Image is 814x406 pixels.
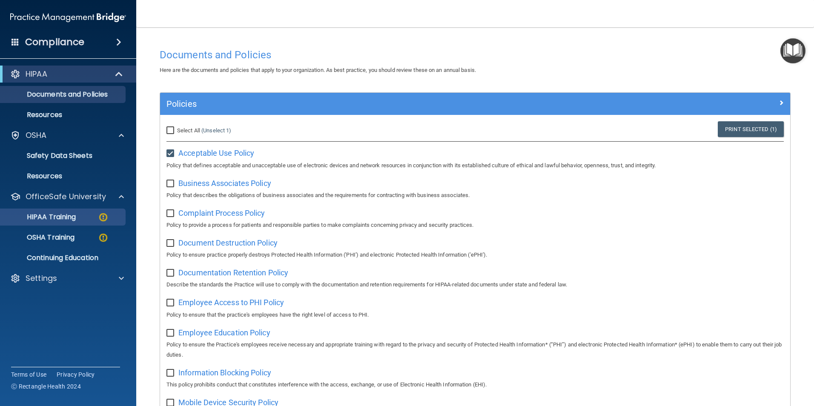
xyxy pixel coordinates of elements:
span: Employee Access to PHI Policy [178,298,284,307]
a: OfficeSafe University [10,192,124,202]
a: Settings [10,273,124,283]
a: Print Selected (1) [718,121,784,137]
h4: Documents and Policies [160,49,791,60]
a: (Unselect 1) [201,127,231,134]
span: Document Destruction Policy [178,238,278,247]
span: Documentation Retention Policy [178,268,288,277]
p: Documents and Policies [6,90,122,99]
span: Complaint Process Policy [178,209,265,217]
p: Policy that defines acceptable and unacceptable use of electronic devices and network resources i... [166,160,784,171]
a: OSHA [10,130,124,140]
p: Describe the standards the Practice will use to comply with the documentation and retention requi... [166,280,784,290]
input: Select All (Unselect 1) [166,127,176,134]
p: Policy to provide a process for patients and responsible parties to make complaints concerning pr... [166,220,784,230]
span: Information Blocking Policy [178,368,271,377]
p: Policy to ensure practice properly destroys Protected Health Information ('PHI') and electronic P... [166,250,784,260]
a: Terms of Use [11,370,46,379]
p: Continuing Education [6,254,122,262]
p: HIPAA Training [6,213,76,221]
p: Safety Data Sheets [6,152,122,160]
a: HIPAA [10,69,123,79]
p: OfficeSafe University [26,192,106,202]
p: Policy that describes the obligations of business associates and the requirements for contracting... [166,190,784,200]
span: Here are the documents and policies that apply to your organization. As best practice, you should... [160,67,476,73]
img: warning-circle.0cc9ac19.png [98,232,109,243]
img: PMB logo [10,9,126,26]
p: Resources [6,172,122,180]
h5: Policies [166,99,626,109]
p: Settings [26,273,57,283]
span: Employee Education Policy [178,328,270,337]
a: Privacy Policy [57,370,95,379]
img: warning-circle.0cc9ac19.png [98,212,109,223]
span: Acceptable Use Policy [178,149,254,157]
span: Business Associates Policy [178,179,271,188]
p: OSHA [26,130,47,140]
button: Open Resource Center [780,38,805,63]
h4: Compliance [25,36,84,48]
a: Policies [166,97,784,111]
p: This policy prohibits conduct that constitutes interference with the access, exchange, or use of ... [166,380,784,390]
p: Resources [6,111,122,119]
span: Ⓒ Rectangle Health 2024 [11,382,81,391]
span: Select All [177,127,200,134]
p: Policy to ensure that the practice's employees have the right level of access to PHI. [166,310,784,320]
p: OSHA Training [6,233,75,242]
p: HIPAA [26,69,47,79]
p: Policy to ensure the Practice's employees receive necessary and appropriate training with regard ... [166,340,784,360]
